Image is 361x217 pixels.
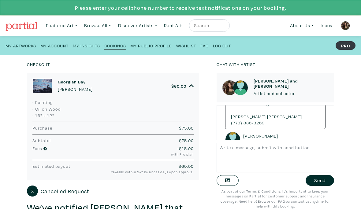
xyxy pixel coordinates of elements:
[32,99,194,106] li: • Painting
[161,19,185,32] a: Rent Art
[213,43,231,49] small: Log Out
[40,43,69,49] small: My Account
[174,83,186,89] span: 60.00
[104,43,126,49] small: Bookings
[58,86,93,93] p: [PERSON_NAME]
[341,21,350,30] img: phpThumb.php
[176,43,196,49] small: Wishlist
[32,78,52,94] img: phpThumb.php
[231,114,266,120] span: [PERSON_NAME]
[6,43,36,49] small: My Artworks
[258,199,287,204] a: Browse our FAQs
[222,80,237,95] img: phpThumb.php
[244,120,265,126] a: 836-3269
[58,79,93,92] a: Georgian Bay [PERSON_NAME]
[254,78,328,89] h6: [PERSON_NAME] and [PERSON_NAME]
[6,41,36,50] a: My Artworks
[231,120,242,126] span: (778)
[41,187,89,195] span: Cancelled Request
[81,19,114,32] a: Browse All
[32,163,70,169] span: Estimated payout
[287,19,317,32] a: About Us
[254,90,328,97] p: Artist and collector
[336,41,355,50] strong: PRO
[171,83,194,89] a: $60.00
[27,61,50,67] small: Checkout
[130,43,172,49] small: My Public Profile
[267,114,302,120] span: [PERSON_NAME]
[43,19,80,32] a: Featured Art
[176,41,196,50] a: Wishlist
[171,83,186,89] h6: $
[40,41,69,50] a: My Account
[213,41,231,50] a: Log Out
[200,43,209,49] small: FAQ
[179,163,194,169] span: $
[193,22,224,29] input: Search
[318,19,335,32] a: Inbox
[32,138,51,143] span: Subtotal
[32,112,194,119] li: • 16" x 12"
[89,152,194,157] small: with Pro plan
[221,189,330,209] small: As part of our Terms & Conditions, it's important to keep your messages on Partial for customer s...
[217,61,255,67] small: Chat with artist
[200,41,209,50] a: FAQ
[73,43,100,49] small: My Insights
[58,79,93,84] h6: Georgian Bay
[243,133,280,146] small: [PERSON_NAME] [DATE] 07:00 PM
[291,199,310,204] a: contact us
[233,80,248,95] img: avatar.png
[32,106,194,112] li: • Oil on Wood
[73,41,100,50] a: My Insights
[104,41,126,50] a: Bookings
[115,19,160,32] a: Discover Artists
[32,145,42,151] span: Fees
[179,138,194,143] span: $75.00
[177,145,194,151] span: -$15.00
[31,189,34,193] small: X
[179,125,194,131] span: $75.00
[306,175,334,186] button: Send
[130,41,172,50] a: My Public Profile
[75,5,286,11] a: Please enter your cellphone number to receive text notifications on your booking.
[89,169,194,175] small: Payable within 5-7 business days upon approval
[32,125,52,131] span: Purchase
[225,132,240,147] img: avatar.png
[181,163,194,169] span: 60.00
